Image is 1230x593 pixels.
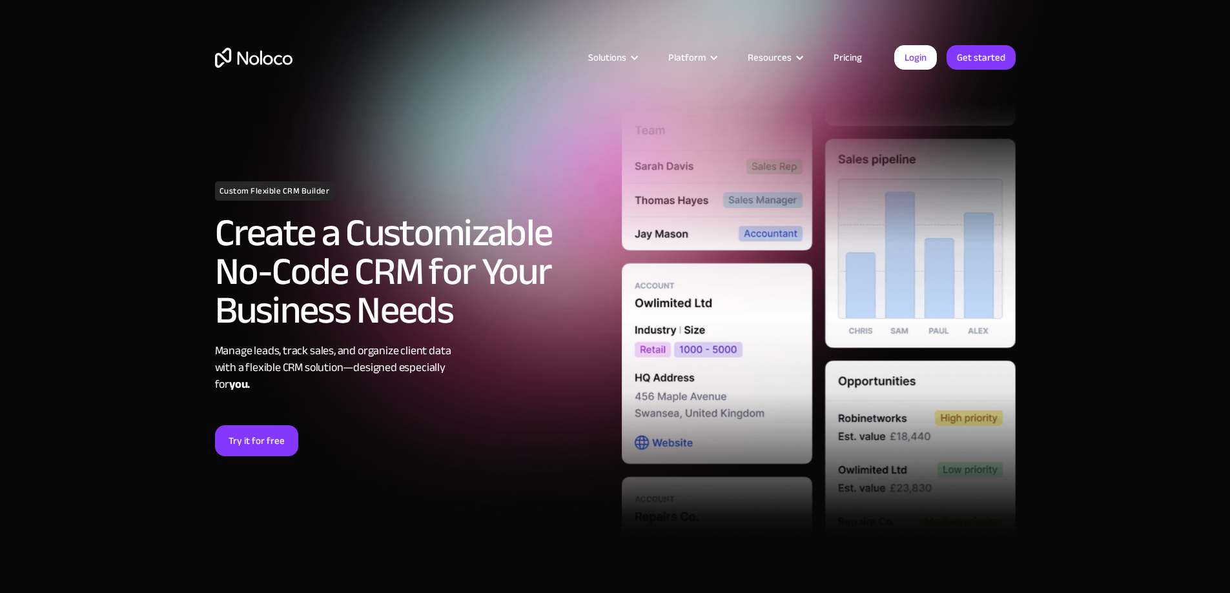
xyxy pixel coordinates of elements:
[588,49,626,66] div: Solutions
[572,49,652,66] div: Solutions
[215,425,298,456] a: Try it for free
[817,49,878,66] a: Pricing
[652,49,732,66] div: Platform
[732,49,817,66] div: Resources
[215,48,292,68] a: home
[894,45,937,70] a: Login
[668,49,706,66] div: Platform
[215,214,609,330] h2: Create a Customizable No-Code CRM for Your Business Needs
[748,49,792,66] div: Resources
[229,374,250,395] strong: you.
[947,45,1016,70] a: Get started
[215,181,334,201] h1: Custom Flexible CRM Builder
[215,343,609,393] div: Manage leads, track sales, and organize client data with a flexible CRM solution—designed especia...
